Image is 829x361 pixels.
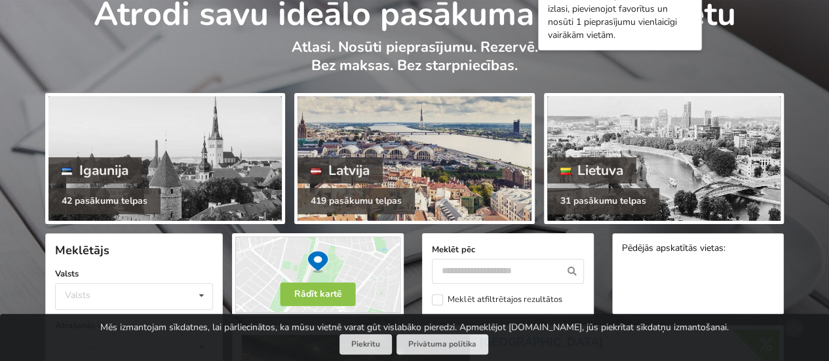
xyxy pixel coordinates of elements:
div: 42 pasākumu telpas [48,188,161,214]
a: Privātuma politika [396,334,488,354]
button: Rādīt kartē [280,282,356,306]
div: Valsts [65,290,90,301]
img: Rādīt kartē [232,233,404,316]
div: Igaunija [48,157,142,183]
a: Igaunija 42 pasākumu telpas [45,93,285,224]
label: Meklēt pēc [432,243,584,256]
a: Lietuva 31 pasākumu telpas [544,93,784,224]
a: Latvija 419 pasākumu telpas [294,93,534,224]
span: Meklētājs [55,242,109,258]
button: Piekrītu [339,334,392,354]
p: Atlasi. Nosūti pieprasījumu. Rezervē. Bez maksas. Bez starpniecības. [45,38,784,88]
div: Pēdējās apskatītās vietas: [622,243,774,256]
label: Valsts [55,267,213,280]
div: Latvija [298,157,383,183]
label: Meklēt atfiltrētajos rezultātos [432,294,562,305]
div: 419 pasākumu telpas [298,188,415,214]
div: Lietuva [547,157,637,183]
div: 31 pasākumu telpas [547,188,659,214]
